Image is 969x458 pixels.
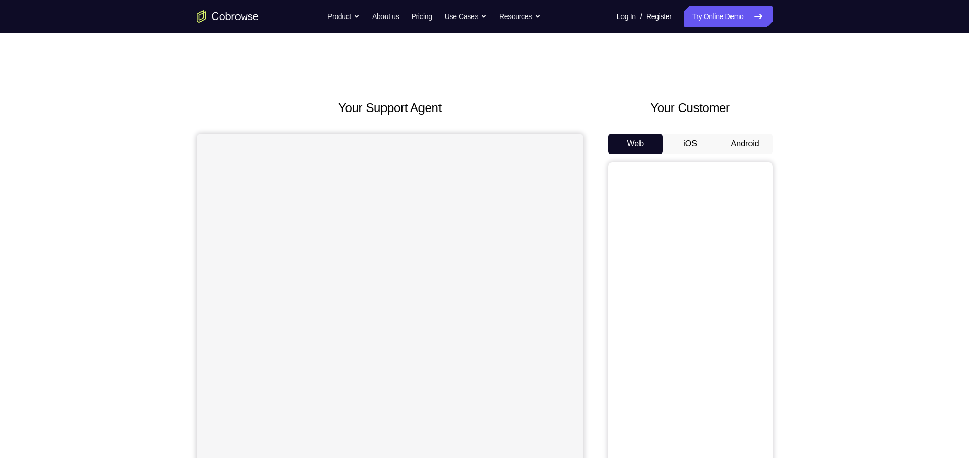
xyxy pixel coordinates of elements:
[617,6,636,27] a: Log In
[197,10,259,23] a: Go to the home page
[445,6,487,27] button: Use Cases
[608,134,663,154] button: Web
[499,6,541,27] button: Resources
[327,6,360,27] button: Product
[640,10,642,23] span: /
[197,99,583,117] h2: Your Support Agent
[684,6,772,27] a: Try Online Demo
[663,134,718,154] button: iOS
[411,6,432,27] a: Pricing
[718,134,773,154] button: Android
[646,6,671,27] a: Register
[372,6,399,27] a: About us
[608,99,773,117] h2: Your Customer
